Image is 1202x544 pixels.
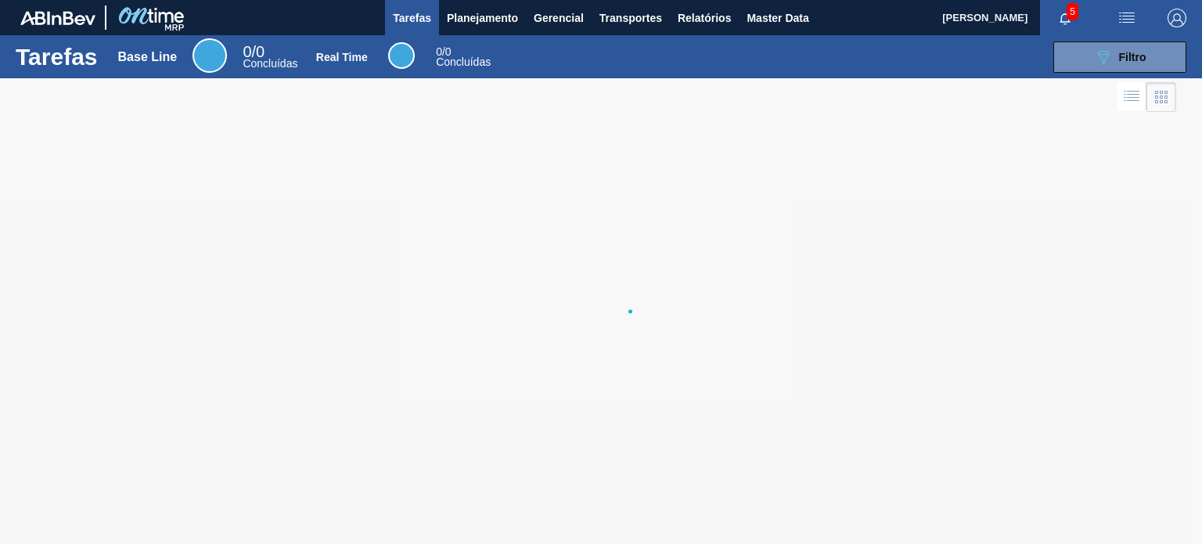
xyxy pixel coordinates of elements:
span: / 0 [436,45,451,58]
div: Real Time [436,47,491,67]
span: Relatórios [678,9,731,27]
span: Filtro [1119,51,1146,63]
span: Planejamento [447,9,518,27]
img: TNhmsLtSVTkK8tSr43FrP2fwEKptu5GPRR3wAAAABJRU5ErkJggg== [20,11,95,25]
h1: Tarefas [16,48,98,66]
span: 5 [1067,3,1078,20]
div: Base Line [243,45,297,69]
button: Notificações [1040,7,1090,29]
div: Real Time [316,51,368,63]
span: Tarefas [393,9,431,27]
div: Real Time [388,42,415,69]
span: Gerencial [534,9,584,27]
div: Base Line [193,38,227,73]
span: Concluídas [436,56,491,68]
span: Transportes [599,9,662,27]
span: Concluídas [243,57,297,70]
img: userActions [1117,9,1136,27]
div: Base Line [118,50,178,64]
button: Filtro [1053,41,1186,73]
span: 0 [436,45,442,58]
img: Logout [1168,9,1186,27]
span: Master Data [747,9,808,27]
span: 0 [243,43,251,60]
span: / 0 [243,43,265,60]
